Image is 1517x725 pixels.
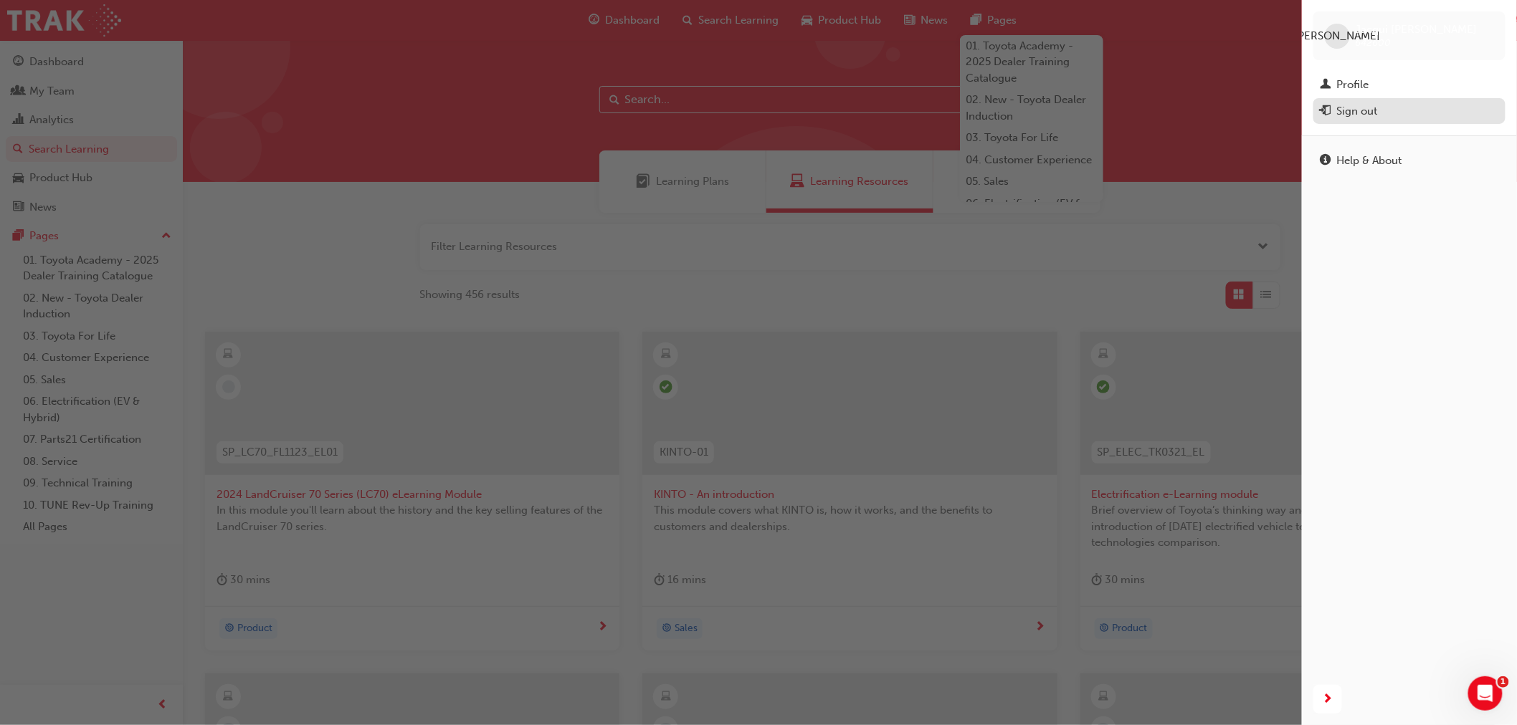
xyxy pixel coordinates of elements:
span: [PERSON_NAME] [1295,28,1381,44]
a: Help & About [1313,148,1506,174]
span: 642600 [1356,37,1392,49]
button: Sign out [1313,98,1506,125]
iframe: Intercom live chat [1468,676,1503,711]
a: Profile [1313,72,1506,98]
span: next-icon [1323,691,1333,709]
div: Help & About [1337,153,1402,169]
span: man-icon [1321,79,1331,92]
span: 1 [1498,676,1509,688]
span: exit-icon [1321,105,1331,118]
span: Jacqui [PERSON_NAME] [1356,23,1478,36]
span: info-icon [1321,155,1331,168]
div: Sign out [1337,103,1378,120]
div: Profile [1337,77,1369,93]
